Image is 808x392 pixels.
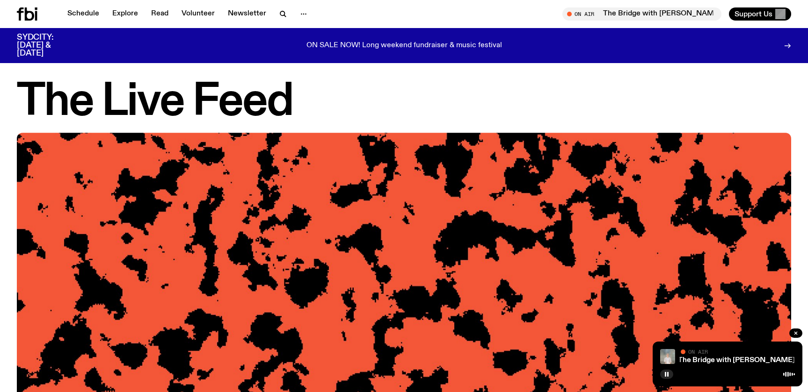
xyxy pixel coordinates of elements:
span: On Air [688,349,708,355]
h1: The Live Feed [17,81,791,123]
h3: SYDCITY: [DATE] & [DATE] [17,34,77,57]
button: On AirThe Bridge with [PERSON_NAME] [562,7,721,21]
a: The Bridge with [PERSON_NAME] [678,356,795,364]
span: Support Us [735,10,772,18]
a: Explore [107,7,144,21]
img: Mara stands in front of a frosted glass wall wearing a cream coloured t-shirt and black glasses. ... [660,349,675,364]
a: Read [146,7,174,21]
button: Support Us [729,7,791,21]
a: Schedule [62,7,105,21]
p: ON SALE NOW! Long weekend fundraiser & music festival [306,42,502,50]
a: Newsletter [222,7,272,21]
a: Volunteer [176,7,220,21]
